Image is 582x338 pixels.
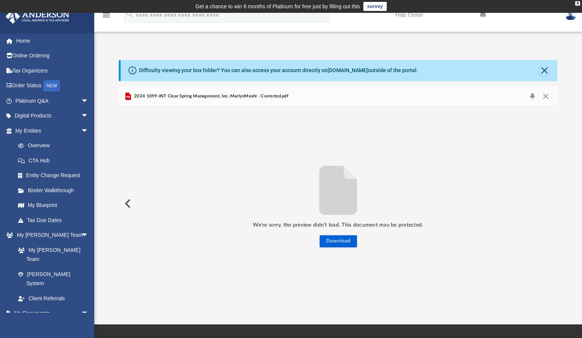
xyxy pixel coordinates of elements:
a: [PERSON_NAME] System [11,267,96,291]
a: Tax Due Dates [11,213,100,228]
button: Close [539,91,553,102]
a: [DOMAIN_NAME] [328,67,368,73]
span: arrow_drop_down [81,123,96,139]
a: My Entitiesarrow_drop_down [5,123,100,138]
img: Anderson Advisors Platinum Portal [3,9,72,24]
i: menu [102,11,111,20]
img: User Pic [565,9,576,20]
a: Home [5,33,100,48]
a: Digital Productsarrow_drop_down [5,108,100,123]
div: Difficulty viewing your box folder? You can also access your account directly on outside of the p... [139,66,418,74]
span: arrow_drop_down [81,228,96,243]
a: menu [102,14,111,20]
span: arrow_drop_down [81,108,96,124]
div: Preview [119,86,558,301]
a: My Blueprint [11,198,96,213]
a: Platinum Q&Aarrow_drop_down [5,93,100,108]
button: Download [525,91,539,102]
div: NEW [43,80,60,91]
a: My Documentsarrow_drop_down [5,306,96,321]
a: survey [363,2,387,11]
a: Tax Organizers [5,63,100,78]
button: Previous File [119,193,135,214]
a: Binder Walkthrough [11,183,100,198]
span: arrow_drop_down [81,306,96,321]
div: close [575,1,580,6]
a: Overview [11,138,100,153]
button: Download [320,235,357,247]
a: Order StatusNEW [5,78,100,94]
div: File preview [119,106,558,301]
span: 2024 1099-INT Clear Spring Management, Inc.-MarlynMeahl - Corrected.pdf [133,93,288,100]
a: CTA Hub [11,153,100,168]
a: My [PERSON_NAME] Team [11,242,92,267]
a: Online Ordering [5,48,100,63]
p: We’re sorry, the preview didn’t load. This document may be protected. [119,221,558,230]
i: search [126,10,134,19]
div: Get a chance to win 6 months of Platinum for free just by filling out this [195,2,360,11]
a: Entity Change Request [11,168,100,183]
span: arrow_drop_down [81,93,96,109]
button: Close [539,65,550,76]
a: Client Referrals [11,291,96,306]
a: My [PERSON_NAME] Teamarrow_drop_down [5,228,96,243]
